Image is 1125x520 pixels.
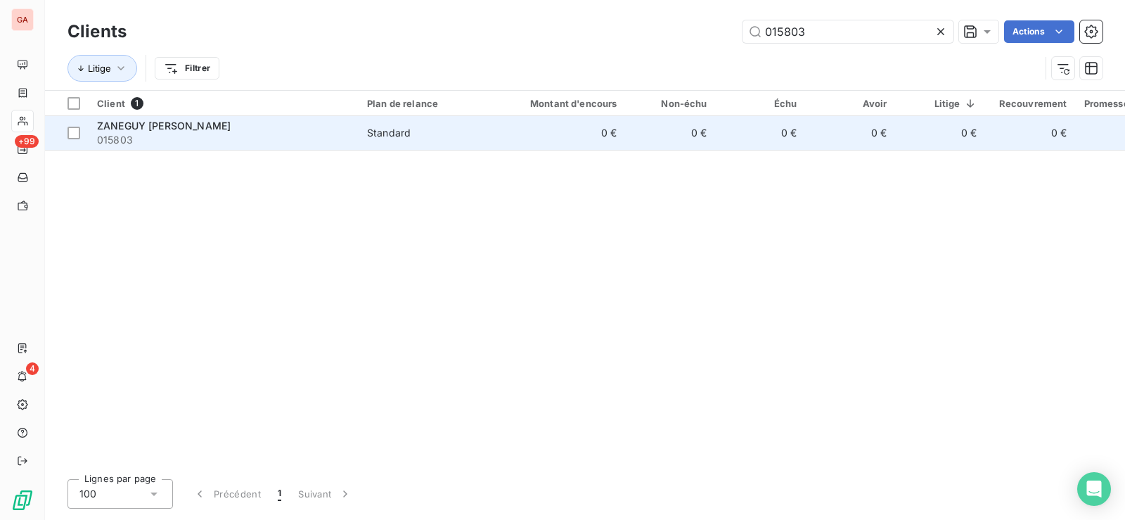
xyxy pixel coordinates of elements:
h3: Clients [67,19,127,44]
span: Litige [88,63,111,74]
div: Non-échu [634,98,707,109]
button: Litige [67,55,137,82]
div: Litige [904,98,977,109]
td: 0 € [806,116,896,150]
div: Plan de relance [367,98,496,109]
td: 0 € [505,116,626,150]
button: 1 [269,479,290,509]
div: Standard [367,126,411,140]
td: 0 € [896,116,986,150]
span: +99 [15,135,39,148]
span: ZANEGUY [PERSON_NAME] [97,120,231,132]
div: Montant d'encours [513,98,617,109]
span: Client [97,98,125,109]
span: 015803 [97,133,350,147]
td: 0 € [626,116,716,150]
span: 1 [278,487,281,501]
div: Échu [724,98,797,109]
div: Open Intercom Messenger [1077,472,1111,506]
input: Rechercher [742,20,953,43]
button: Actions [1004,20,1074,43]
div: Avoir [814,98,887,109]
div: GA [11,8,34,31]
button: Suivant [290,479,361,509]
img: Logo LeanPay [11,489,34,512]
span: 100 [79,487,96,501]
button: Filtrer [155,57,219,80]
span: 1 [131,97,143,110]
span: 4 [26,362,39,375]
div: Recouvrement [994,98,1067,109]
td: 0 € [716,116,806,150]
button: Précédent [184,479,269,509]
td: 0 € [986,116,1076,150]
